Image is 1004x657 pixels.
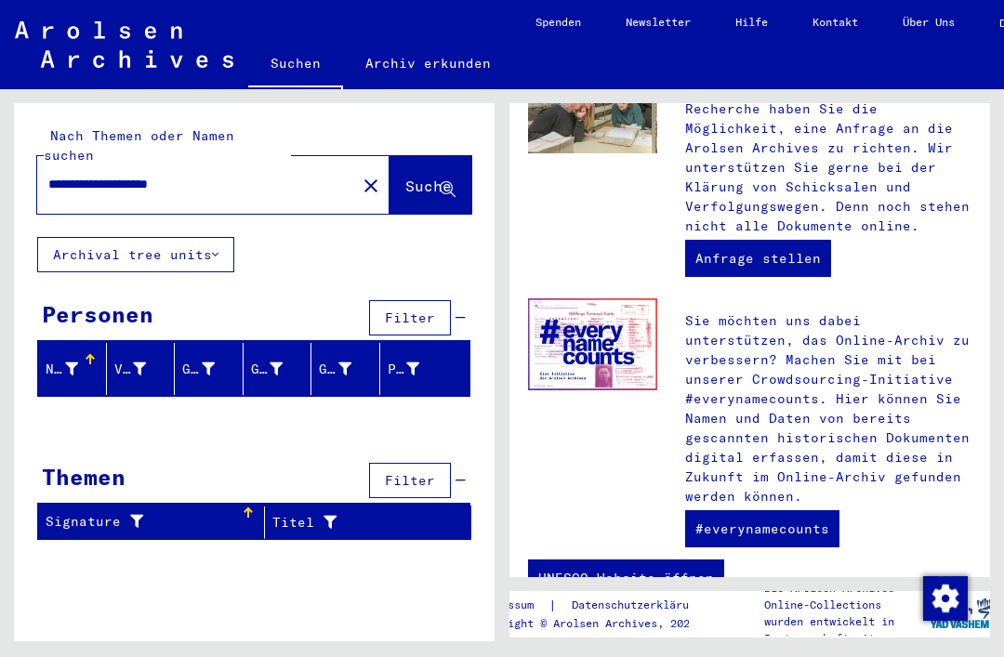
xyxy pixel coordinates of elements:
button: Clear [352,166,390,204]
a: #everynamecounts [685,510,839,547]
mat-header-cell: Geburt‏ [244,343,312,395]
mat-header-cell: Geburtsdatum [311,343,380,395]
mat-header-cell: Prisoner # [380,343,470,395]
div: Prisoner # [388,360,420,379]
div: Geburtsdatum [319,354,379,384]
div: Prisoner # [388,354,448,384]
a: Impressum [475,596,548,615]
div: Zustimmung ändern [922,575,967,620]
a: Anfrage stellen [685,240,831,277]
div: Signature [46,507,264,537]
p: Copyright © Arolsen Archives, 2021 [475,615,724,632]
div: Geburtsname [182,354,243,384]
a: Suchen [248,41,343,89]
img: enc.jpg [528,298,657,390]
span: Filter [385,309,435,326]
div: Vorname [114,360,147,379]
button: Filter [369,463,451,498]
div: Vorname [114,354,175,384]
button: Suche [390,156,471,214]
div: Nachname [46,360,78,379]
mat-header-cell: Nachname [38,343,107,395]
mat-header-cell: Geburtsname [175,343,244,395]
mat-header-cell: Vorname [107,343,176,395]
img: Zustimmung ändern [923,576,968,621]
div: Themen [42,460,125,493]
button: Archival tree units [37,237,234,272]
span: Filter [385,472,435,489]
a: Archiv erkunden [343,41,513,85]
a: UNESCO-Website öffnen [528,559,724,597]
div: Geburtsname [182,360,215,379]
div: Personen [42,297,153,331]
mat-icon: close [360,175,382,197]
div: Geburtsdatum [319,360,351,379]
p: Die Arolsen Archives Online-Collections [764,580,930,613]
div: Titel [272,513,425,532]
button: Filter [369,300,451,335]
span: Suche [405,177,452,195]
div: | [475,596,724,615]
img: Arolsen_neg.svg [15,21,233,68]
p: Sie möchten uns dabei unterstützen, das Online-Archiv zu verbessern? Machen Sie mit bei unserer C... [685,311,971,506]
div: Geburt‏ [251,354,311,384]
div: Geburt‏ [251,360,284,379]
div: Nachname [46,354,106,384]
a: Datenschutzerklärung [557,596,724,615]
p: Zusätzlich zu Ihrer eigenen Recherche haben Sie die Möglichkeit, eine Anfrage an die Arolsen Arch... [685,80,971,236]
img: inquiries.jpg [528,67,657,153]
mat-label: Nach Themen oder Namen suchen [44,127,234,164]
div: Signature [46,512,241,532]
div: Titel [272,507,448,537]
p: wurden entwickelt in Partnerschaft mit [764,613,930,647]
